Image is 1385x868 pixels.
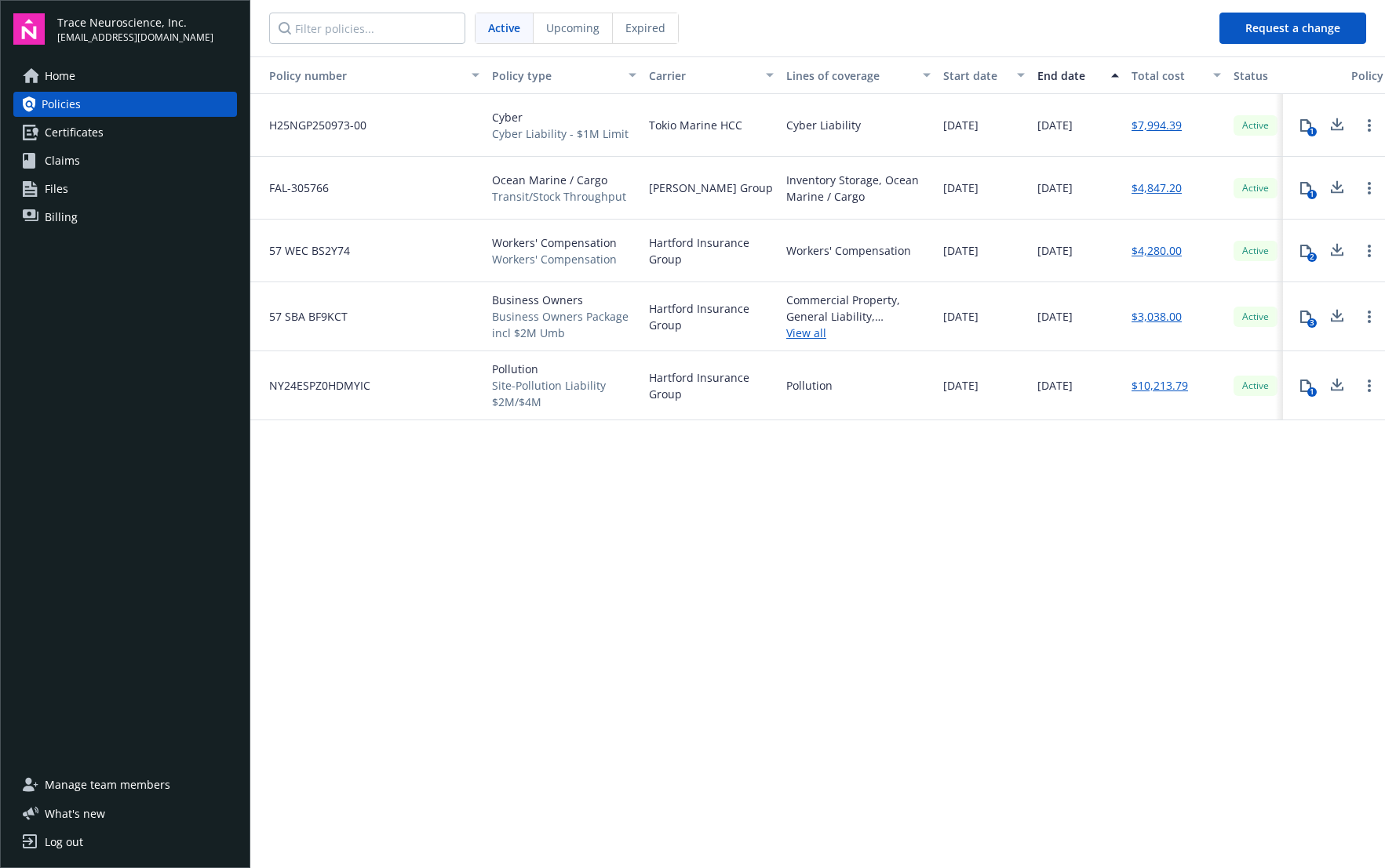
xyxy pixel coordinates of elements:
span: Active [1240,181,1271,195]
span: Active [488,20,520,36]
button: Carrier [643,56,780,94]
span: Manage team members [45,772,170,797]
span: [DATE] [943,377,979,394]
span: What ' s new [45,805,105,822]
div: Cyber Liability [786,117,861,133]
div: 3 [1307,318,1317,328]
span: Trace Neuroscience, Inc. [57,14,213,31]
span: Transit/Stock Throughput [492,188,626,205]
div: End date [1037,67,1102,84]
button: What's new [13,805,130,822]
a: Home [13,64,237,89]
span: Policies [42,92,81,117]
span: [DATE] [1037,117,1073,133]
input: Filter policies... [269,13,465,44]
div: 1 [1307,190,1317,199]
span: Active [1240,244,1271,258]
span: [DATE] [943,308,979,325]
div: Workers' Compensation [786,242,911,259]
span: [PERSON_NAME] Group [649,180,773,196]
span: Claims [45,148,80,173]
span: Hartford Insurance Group [649,369,774,402]
a: Manage team members [13,772,237,797]
div: Log out [45,830,83,855]
a: $10,213.79 [1132,377,1188,394]
button: Policy type [486,56,643,94]
span: Certificates [45,120,104,145]
div: Commercial Property, General Liability, Commercial Auto Liability, Commercial Umbrella [786,292,931,325]
button: 1 [1290,370,1321,401]
span: Billing [45,205,78,230]
span: Hartford Insurance Group [649,300,774,333]
div: Status [1234,67,1339,84]
span: [DATE] [1037,377,1073,394]
button: Status [1227,56,1345,94]
button: Start date [937,56,1031,94]
button: Lines of coverage [780,56,937,94]
span: Ocean Marine / Cargo [492,172,626,188]
span: Site-Pollution Liability $2M/$4M [492,377,636,410]
span: Active [1240,310,1271,324]
a: Open options [1360,242,1379,260]
button: Total cost [1125,56,1227,94]
a: Open options [1360,376,1379,395]
span: Active [1240,379,1271,393]
span: Pollution [492,361,636,377]
div: Total cost [1132,67,1204,84]
a: $4,280.00 [1132,242,1182,259]
div: 1 [1307,387,1317,397]
a: Policies [13,92,237,117]
span: Hartford Insurance Group [649,234,774,267]
span: Files [45,176,68,202]
span: [DATE] [1037,242,1073,259]
button: Request a change [1219,13,1366,44]
span: [DATE] [1037,180,1073,196]
a: $7,994.39 [1132,117,1182,133]
span: Tokio Marine HCC [649,117,742,133]
a: Open options [1360,307,1379,326]
span: FAL-305766 [257,180,329,196]
a: Certificates [13,120,237,145]
span: NY24ESPZ0HDMYIC [257,377,370,394]
a: $4,847.20 [1132,180,1182,196]
span: Cyber [492,109,629,125]
button: Trace Neuroscience, Inc.[EMAIL_ADDRESS][DOMAIN_NAME] [57,13,237,45]
button: 1 [1290,173,1321,204]
span: [EMAIL_ADDRESS][DOMAIN_NAME] [57,31,213,45]
span: Workers' Compensation [492,234,617,251]
div: Policy number [257,67,462,84]
span: 57 SBA BF9KCT [257,308,348,325]
span: Workers' Compensation [492,251,617,267]
span: Business Owners Package incl $2M Umb [492,308,636,341]
button: 3 [1290,301,1321,332]
a: Billing [13,205,237,230]
a: Open options [1360,116,1379,135]
div: 2 [1307,252,1317,262]
div: Start date [943,67,1008,84]
span: Upcoming [546,20,600,36]
a: View all [786,325,931,341]
span: [DATE] [943,180,979,196]
span: H25NGP250973-00 [257,117,366,133]
div: Carrier [649,67,756,84]
button: 1 [1290,110,1321,141]
span: Home [45,64,75,89]
button: End date [1031,56,1125,94]
div: Inventory Storage, Ocean Marine / Cargo [786,172,931,205]
a: Files [13,176,237,202]
div: Lines of coverage [786,67,913,84]
div: Toggle SortBy [257,67,462,84]
span: [DATE] [943,242,979,259]
span: Cyber Liability - $1M Limit [492,125,629,142]
div: 1 [1307,127,1317,136]
a: $3,038.00 [1132,308,1182,325]
span: [DATE] [1037,308,1073,325]
div: Policy type [492,67,619,84]
img: navigator-logo.svg [13,13,45,45]
span: Expired [625,20,665,36]
a: Claims [13,148,237,173]
span: Business Owners [492,292,636,308]
span: [DATE] [943,117,979,133]
button: 2 [1290,235,1321,267]
a: Open options [1360,179,1379,198]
